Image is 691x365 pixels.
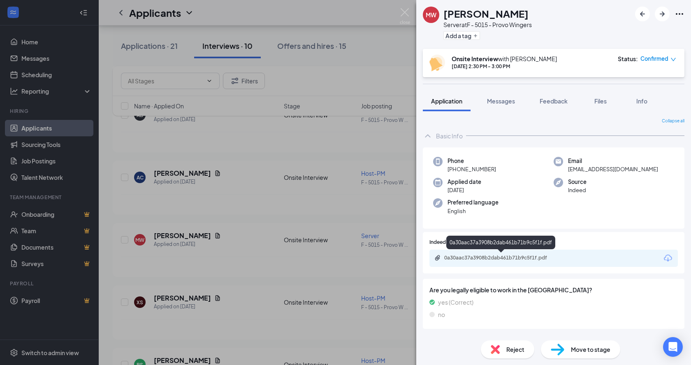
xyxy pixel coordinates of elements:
svg: Download [663,253,673,263]
span: English [448,207,499,215]
span: Collapse all [662,118,684,124]
svg: ArrowLeftNew [638,9,647,19]
span: Email [568,157,658,165]
span: Indeed Resume [429,239,466,246]
span: Reject [506,345,524,354]
span: Applied date [448,178,481,186]
div: 0a30aac37a3908b2dab461b71b9c5f1f.pdf [444,255,559,261]
svg: ChevronUp [423,131,433,141]
a: Paperclip0a30aac37a3908b2dab461b71b9c5f1f.pdf [434,255,568,262]
span: down [670,57,676,62]
div: Status : [618,55,638,63]
span: Feedback [540,97,568,105]
div: MW [426,11,436,19]
span: yes (Correct) [438,298,473,307]
div: 0a30aac37a3908b2dab461b71b9c5f1f.pdf [446,236,555,249]
span: Move to stage [571,345,610,354]
span: Info [636,97,647,105]
span: Files [594,97,607,105]
button: PlusAdd a tag [443,31,480,40]
h1: [PERSON_NAME] [443,7,529,21]
b: Onsite Interview [452,55,498,62]
button: ArrowLeftNew [635,7,650,21]
span: Are you legally eligible to work in the [GEOGRAPHIC_DATA]? [429,285,678,294]
button: ArrowRight [655,7,670,21]
div: Open Intercom Messenger [663,337,683,357]
span: Phone [448,157,496,165]
span: no [438,310,445,319]
svg: Ellipses [675,9,684,19]
span: Indeed [568,186,587,194]
span: Source [568,178,587,186]
div: [DATE] 2:30 PM - 3:00 PM [452,63,557,70]
svg: Plus [473,33,478,38]
span: Messages [487,97,515,105]
div: Server at F - 5015 - Provo Wingers [443,21,532,29]
div: Basic Info [436,132,463,140]
span: [DATE] [448,186,481,194]
span: Preferred language [448,198,499,207]
span: [EMAIL_ADDRESS][DOMAIN_NAME] [568,165,658,173]
span: [PHONE_NUMBER] [448,165,496,173]
svg: Paperclip [434,255,441,261]
svg: ArrowRight [657,9,667,19]
span: Application [431,97,462,105]
span: Confirmed [640,55,668,63]
div: with [PERSON_NAME] [452,55,557,63]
